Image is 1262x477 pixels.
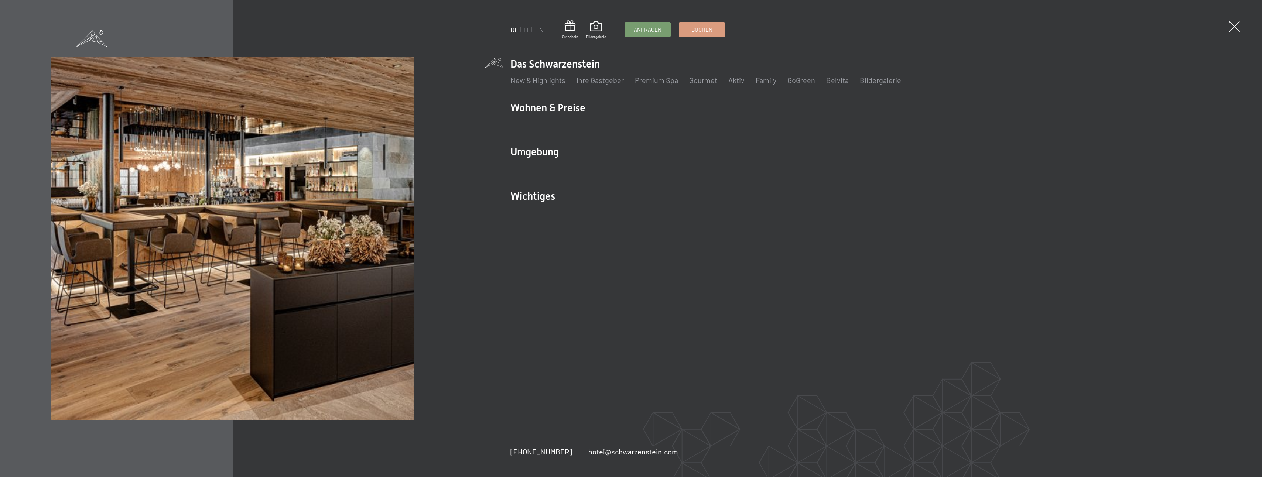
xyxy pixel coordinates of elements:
[635,76,678,85] a: Premium Spa
[577,76,624,85] a: Ihre Gastgeber
[586,34,606,39] span: Bildergalerie
[728,76,745,85] a: Aktiv
[625,23,670,37] a: Anfragen
[510,446,572,457] a: [PHONE_NUMBER]
[756,76,776,85] a: Family
[510,447,572,456] span: [PHONE_NUMBER]
[586,21,606,39] a: Bildergalerie
[510,25,519,34] a: DE
[691,26,712,34] span: Buchen
[634,26,661,34] span: Anfragen
[787,76,815,85] a: GoGreen
[535,25,544,34] a: EN
[562,34,578,39] span: Gutschein
[689,76,717,85] a: Gourmet
[588,446,678,457] a: hotel@schwarzenstein.com
[524,25,530,34] a: IT
[826,76,849,85] a: Belvita
[679,23,725,37] a: Buchen
[510,76,565,85] a: New & Highlights
[51,57,414,420] img: Wellnesshotel Südtirol SCHWARZENSTEIN - Wellnessurlaub in den Alpen, Wandern und Wellness
[860,76,901,85] a: Bildergalerie
[562,20,578,39] a: Gutschein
